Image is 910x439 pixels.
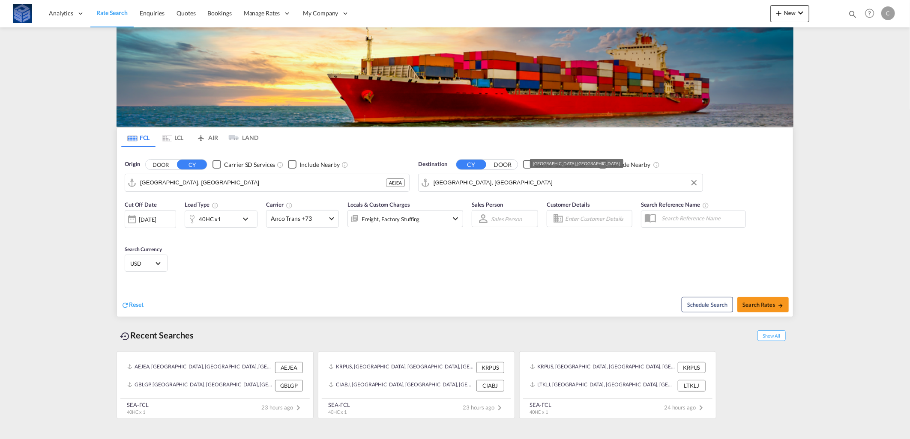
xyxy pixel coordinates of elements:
div: Freight Factory Stuffingicon-chevron-down [347,210,463,227]
md-icon: icon-refresh [121,301,129,309]
md-tab-item: AIR [190,128,224,147]
input: Search Reference Name [657,212,745,225]
button: CY [177,160,207,169]
md-icon: icon-airplane [196,133,206,139]
input: Enter Customer Details [565,212,629,225]
recent-search-card: AEJEA, [GEOGRAPHIC_DATA], [GEOGRAPHIC_DATA], [GEOGRAPHIC_DATA], [GEOGRAPHIC_DATA] AEJEAGBLGP, [GE... [117,351,314,419]
md-icon: Your search will be saved by the below given name [702,202,709,209]
div: KRPUS, Busan, Korea, Republic of, Greater China & Far East Asia, Asia Pacific [329,362,474,373]
div: Freight Factory Stuffing [362,213,420,225]
span: Search Reference Name [641,201,709,208]
span: 40HC x 1 [328,409,347,415]
span: Customer Details [547,201,590,208]
img: LCL+%26+FCL+BACKGROUND.png [117,27,793,127]
div: KRPUS [476,362,504,373]
span: 23 hours ago [463,404,505,411]
span: Carrier [266,201,293,208]
button: icon-plus 400-fgNewicon-chevron-down [770,5,809,22]
button: Note: By default Schedule search will only considerorigin ports, destination ports and cut off da... [682,297,733,312]
span: Quotes [177,9,195,17]
span: Cut Off Date [125,201,157,208]
md-tab-item: LAND [224,128,258,147]
md-icon: Unchecked: Ignores neighbouring ports when fetching rates.Checked : Includes neighbouring ports w... [653,161,660,168]
div: KRPUS [678,362,706,373]
md-icon: icon-chevron-down [240,214,255,224]
md-checkbox: Checkbox No Ink [523,160,586,169]
span: Destination [418,160,447,169]
div: icon-refreshReset [121,300,144,310]
div: Origin DOOR CY Checkbox No InkUnchecked: Search for CY (Container Yard) services for all selected... [117,147,793,317]
md-icon: icon-arrow-right [778,303,784,308]
span: Manage Rates [244,9,280,18]
md-tab-item: LCL [156,128,190,147]
div: Include Nearby [299,160,340,169]
div: SEA-FCL [328,401,350,409]
div: AEJEA, Jebel Ali, United Arab Emirates, Middle East, Middle East [127,362,273,373]
div: [DATE] [139,216,156,223]
md-datepicker: Select [125,227,131,239]
span: 24 hours ago [664,404,706,411]
md-pagination-wrapper: Use the left and right arrow keys to navigate between tabs [121,128,258,147]
md-icon: Unchecked: Ignores neighbouring ports when fetching rates.Checked : Includes neighbouring ports w... [341,161,348,168]
button: DOOR [146,160,176,169]
div: 40HC x1icon-chevron-down [185,211,257,228]
span: Reset [129,301,144,308]
md-select: Sales Person [490,213,523,225]
md-icon: icon-chevron-right [293,403,303,413]
span: Search Rates [742,301,784,308]
input: Search by Port [140,176,386,189]
div: [DATE] [125,210,176,228]
div: C [881,6,895,20]
span: 40HC x 1 [530,409,548,415]
span: USD [130,260,154,267]
md-input-container: London Gateway Port, GBLGP [419,174,703,191]
span: Enquiries [140,9,165,17]
button: Search Ratesicon-arrow-right [737,297,789,312]
md-icon: icon-chevron-down [796,8,806,18]
input: Search by Port [434,176,698,189]
recent-search-card: KRPUS, [GEOGRAPHIC_DATA], [GEOGRAPHIC_DATA], [GEOGRAPHIC_DATA], [GEOGRAPHIC_DATA] & [GEOGRAPHIC_D... [318,351,515,419]
button: DOOR [488,160,518,169]
div: SEA-FCL [127,401,149,409]
md-select: Select Currency: $ USDUnited States Dollar [129,257,163,270]
span: New [774,9,806,16]
div: [GEOGRAPHIC_DATA], [GEOGRAPHIC_DATA] [533,159,620,168]
div: 40HC x1 [199,213,221,225]
md-icon: icon-information-outline [212,202,219,209]
div: Recent Searches [117,326,197,345]
md-icon: icon-chevron-right [696,403,706,413]
md-icon: Unchecked: Search for CY (Container Yard) services for all selected carriers.Checked : Search for... [277,161,284,168]
div: AEJEA [275,362,303,373]
span: Rate Search [96,9,128,16]
span: Origin [125,160,140,169]
span: My Company [303,9,338,18]
img: fff785d0086311efa2d3e168b14c2f64.png [13,4,32,23]
span: Anco Trans +73 [271,214,326,223]
span: Locals & Custom Charges [347,201,410,208]
span: 40HC x 1 [127,409,145,415]
span: Analytics [49,9,73,18]
div: AEJEA [386,178,405,187]
button: CY [456,160,486,169]
div: icon-magnify [848,9,857,22]
div: Carrier SD Services [224,160,275,169]
span: Bookings [208,9,232,17]
md-icon: The selected Trucker/Carrierwill be displayed in the rate results If the rates are from another f... [286,202,293,209]
span: Show All [757,330,786,341]
md-tab-item: FCL [121,128,156,147]
div: KRPUS, Busan, Korea, Republic of, Greater China & Far East Asia, Asia Pacific [530,362,676,373]
md-checkbox: Checkbox No Ink [288,160,340,169]
span: Help [862,6,877,21]
div: LTKLJ, Klaipeda, Lithuania, Northern Europe, Europe [530,380,676,391]
span: 23 hours ago [261,404,303,411]
md-checkbox: Checkbox No Ink [213,160,275,169]
div: GBLGP, London Gateway Port, United Kingdom, GB & Ireland, Europe [127,380,273,391]
div: GBLGP [275,380,303,391]
md-icon: icon-plus 400-fg [774,8,784,18]
span: Sales Person [472,201,503,208]
div: CIABJ [476,380,504,391]
span: Search Currency [125,246,162,252]
div: SEA-FCL [530,401,551,409]
div: CIABJ, Abidjan, Côte d'Ivoire, Western Africa, Africa [329,380,474,391]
